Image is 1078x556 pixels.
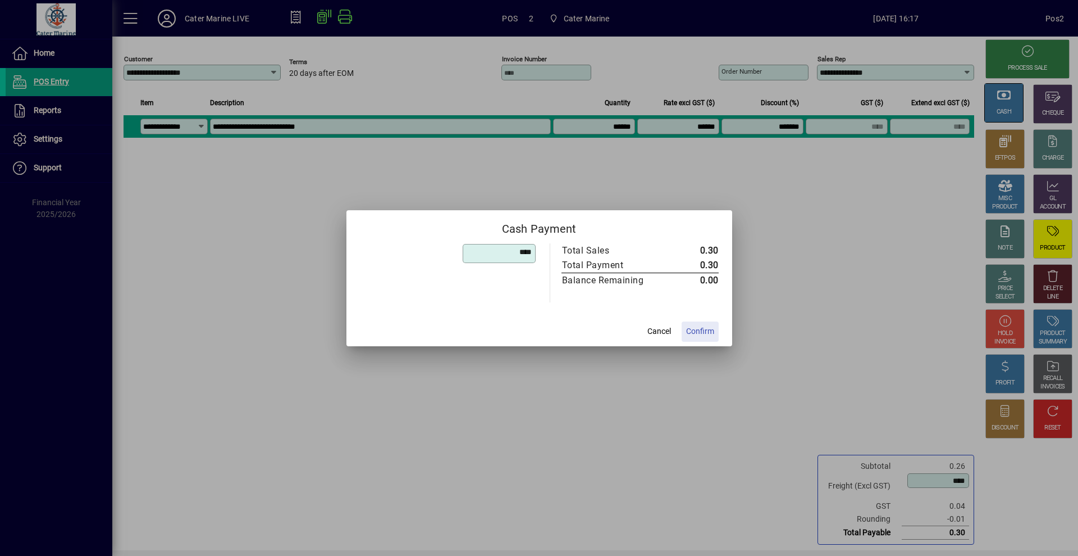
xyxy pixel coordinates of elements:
h2: Cash Payment [346,210,732,243]
div: Balance Remaining [562,274,656,287]
span: Cancel [647,326,671,337]
span: Confirm [686,326,714,337]
td: Total Payment [561,258,668,273]
td: 0.00 [668,273,719,288]
button: Confirm [682,322,719,342]
button: Cancel [641,322,677,342]
td: 0.30 [668,258,719,273]
td: Total Sales [561,243,668,258]
td: 0.30 [668,243,719,258]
